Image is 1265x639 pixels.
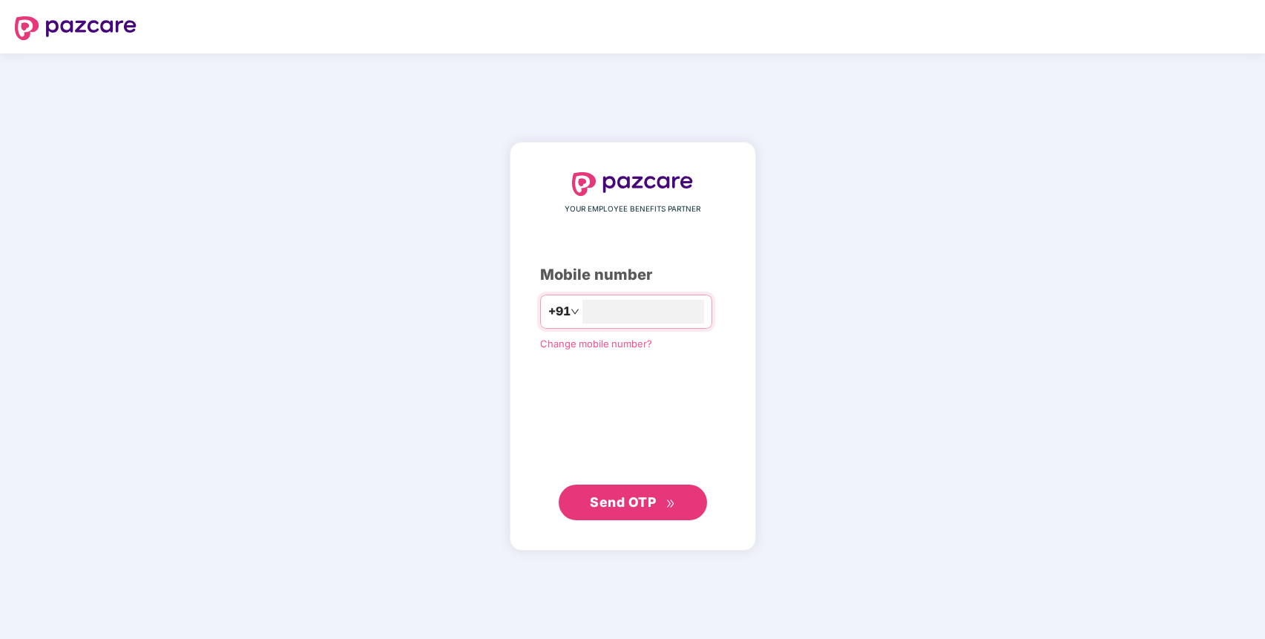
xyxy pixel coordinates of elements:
[565,203,700,215] span: YOUR EMPLOYEE BENEFITS PARTNER
[571,307,579,316] span: down
[15,16,137,40] img: logo
[540,338,652,350] a: Change mobile number?
[572,172,694,196] img: logo
[590,494,656,510] span: Send OTP
[666,499,675,508] span: double-right
[548,302,571,321] span: +91
[559,485,707,520] button: Send OTPdouble-right
[540,263,726,286] div: Mobile number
